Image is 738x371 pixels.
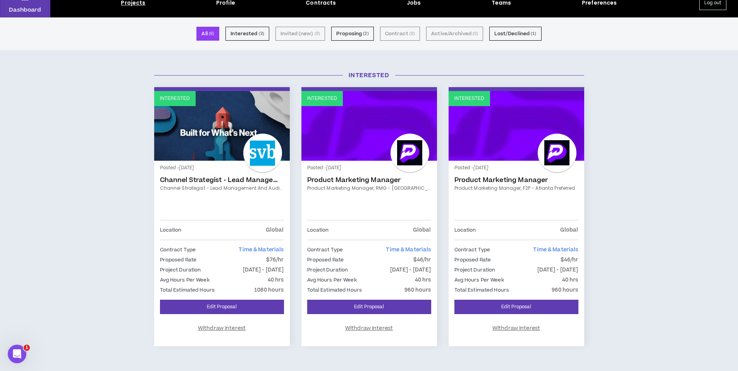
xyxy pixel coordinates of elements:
span: Time & Materials [386,246,431,254]
p: 40 hrs [415,276,431,284]
p: Project Duration [454,266,495,274]
small: ( 0 ) [315,30,320,37]
p: Avg Hours Per Week [454,276,504,284]
p: Project Duration [160,266,201,274]
p: $46/hr [413,256,431,264]
a: Product Marketing Manager, RMG - [GEOGRAPHIC_DATA] Preferred [307,185,431,192]
p: Contract Type [160,246,196,254]
span: 1 [24,345,30,351]
p: Contract Type [307,246,343,254]
a: Channel Strategist - Lead Management and Audience [160,176,284,184]
p: Posted - [DATE] [307,165,431,172]
button: Active/Archived (0) [426,27,483,41]
h3: Interested [148,71,590,79]
a: Edit Proposal [307,300,431,314]
span: Withdraw Interest [345,325,393,332]
p: Total Estimated Hours [307,286,362,294]
a: Product Marketing Manager [307,176,431,184]
button: Lost/Declined (1) [489,27,541,41]
button: Proposing (2) [331,27,374,41]
a: Edit Proposal [454,300,578,314]
a: Product Marketing Manager, F2P - Atlanta Preferred [454,185,578,192]
iframe: Intercom live chat [8,345,26,363]
button: Interested (3) [225,27,269,41]
p: Project Duration [307,266,348,274]
p: Location [454,226,476,234]
span: Time & Materials [533,246,578,254]
span: Withdraw Interest [492,325,540,332]
small: ( 2 ) [363,30,368,37]
span: Withdraw Interest [198,325,246,332]
p: [DATE] - [DATE] [243,266,284,274]
p: 40 hrs [268,276,284,284]
a: Channel Strategist - Lead Management and Audience [160,185,284,192]
button: Withdraw Interest [454,320,578,337]
p: Avg Hours Per Week [307,276,357,284]
button: Invited (new) (0) [275,27,325,41]
p: 40 hrs [562,276,578,284]
button: Withdraw Interest [160,320,284,337]
button: Contract (0) [380,27,420,41]
p: Total Estimated Hours [160,286,215,294]
p: Interested [454,95,484,102]
button: Withdraw Interest [307,320,431,337]
p: $76/hr [266,256,284,264]
p: Posted - [DATE] [454,165,578,172]
p: Interested [160,95,190,102]
p: Global [266,226,284,234]
p: 1080 hours [254,286,284,294]
p: [DATE] - [DATE] [537,266,578,274]
p: Posted - [DATE] [160,165,284,172]
small: ( 6 ) [209,30,214,37]
a: Interested [301,91,437,161]
a: Interested [449,91,584,161]
p: Interested [307,95,337,102]
p: [DATE] - [DATE] [390,266,431,274]
p: $46/hr [561,256,578,264]
p: Total Estimated Hours [454,286,509,294]
p: Dashboard [9,6,41,14]
p: 960 hours [552,286,578,294]
small: ( 1 ) [531,30,536,37]
p: Avg Hours Per Week [160,276,210,284]
span: Time & Materials [239,246,284,254]
p: 960 hours [404,286,431,294]
p: Contract Type [454,246,490,254]
button: All (6) [196,27,219,41]
p: Location [307,226,329,234]
small: ( 0 ) [409,30,415,37]
p: Proposed Rate [307,256,344,264]
p: Global [413,226,431,234]
p: Location [160,226,182,234]
p: Global [560,226,578,234]
small: ( 3 ) [259,30,264,37]
p: Proposed Rate [454,256,491,264]
a: Edit Proposal [160,300,284,314]
a: Interested [154,91,290,161]
a: Product Marketing Manager [454,176,578,184]
p: Proposed Rate [160,256,197,264]
small: ( 0 ) [473,30,478,37]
